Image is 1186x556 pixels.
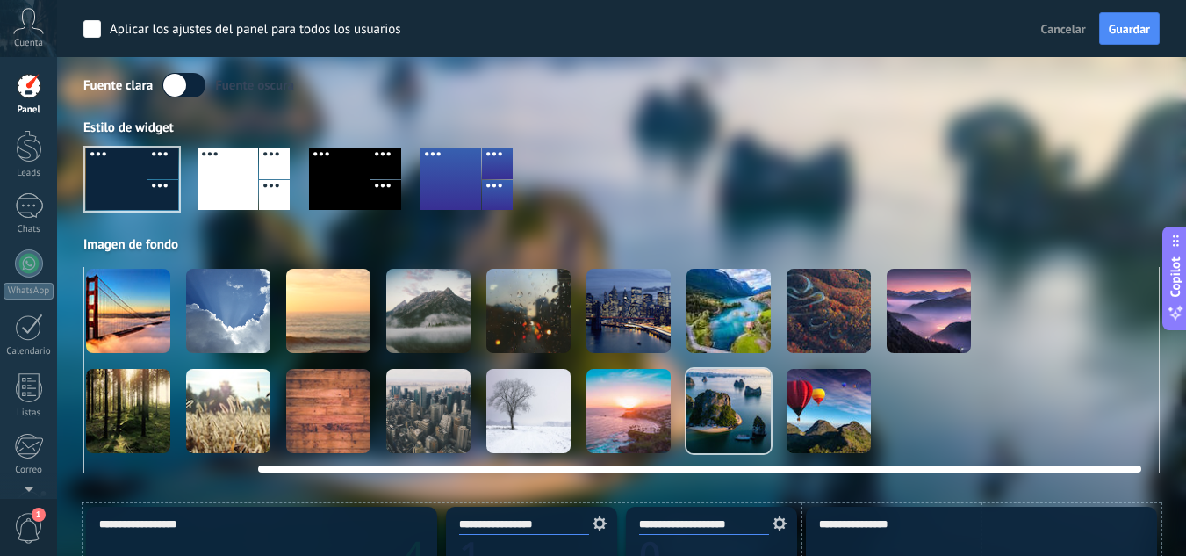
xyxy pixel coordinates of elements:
span: Copilot [1167,256,1184,297]
button: Guardar [1099,12,1160,46]
div: Calendario [4,346,54,357]
div: Correo [4,465,54,476]
div: Aplicar los ajustes del panel para todos los usuarios [110,21,401,39]
div: WhatsApp [4,283,54,300]
div: Leads [4,168,54,179]
div: Fuente clara [83,77,153,94]
div: Chats [4,224,54,235]
div: Listas [4,408,54,419]
div: Panel [4,105,54,116]
div: Estilo de widget [83,119,1160,136]
span: Guardar [1109,23,1150,35]
div: Fuente oscura [215,77,294,94]
span: 1 [32,508,46,522]
button: Cancelar [1034,16,1093,42]
span: Cuenta [14,38,43,49]
div: Imagen de fondo [83,236,1160,253]
span: Cancelar [1041,21,1086,37]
